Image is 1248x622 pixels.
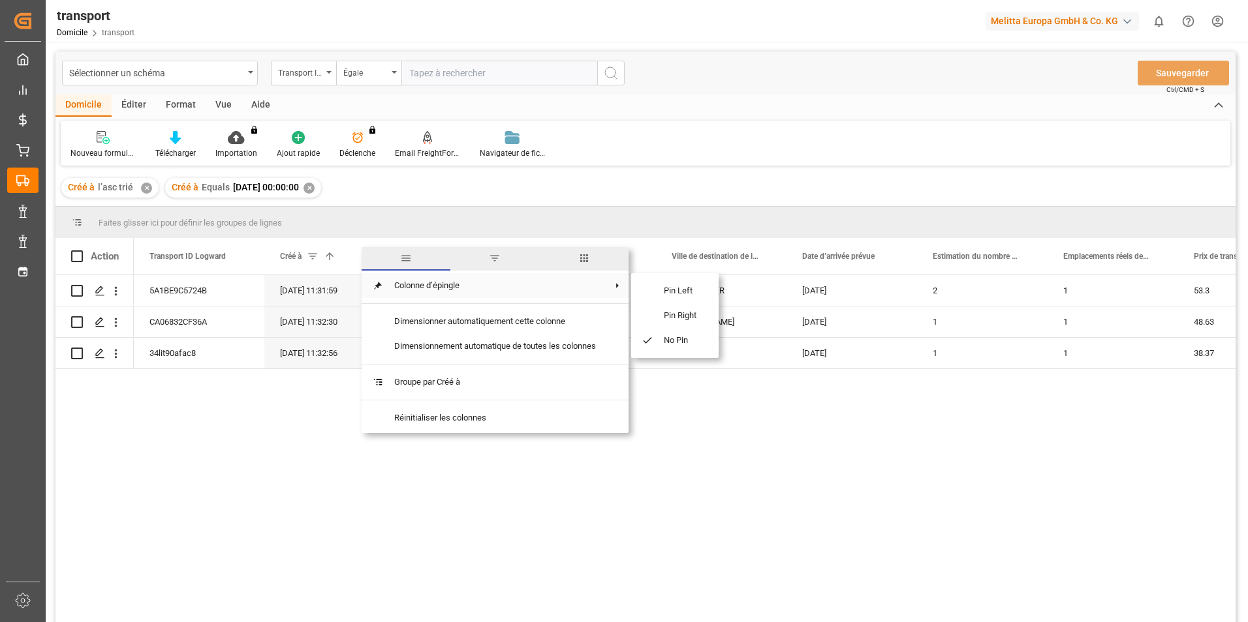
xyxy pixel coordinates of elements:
[917,275,1048,306] div: 2
[62,61,258,85] button: Ouvrir le menu
[917,306,1048,337] div: 1
[112,95,156,117] div: Éditer
[1048,338,1178,368] div: 1
[202,182,230,192] span: Equals
[395,147,460,159] div: Email FreightForwarders
[384,334,606,359] span: Dimensionnement automatique de toutes les colonnes
[55,338,134,369] div: Appuyez sur ESPACE pour sélectionner cette rangée.
[991,14,1118,28] font: Melitta Europa GmbH & Co. KG
[986,8,1144,33] button: Melitta Europa GmbH & Co. KG
[134,338,264,368] div: 34lit90afac8
[362,247,450,271] span: Généralités
[264,306,395,337] div: [DATE] 11:32:30
[656,306,787,337] div: [PERSON_NAME]
[1048,275,1178,306] div: 1
[802,252,875,261] span: Date d’arrivée prévue
[271,61,336,85] button: Ouvrir le menu
[1166,85,1204,95] span: Ctrl/CMD + S
[917,338,1048,368] div: 1
[98,182,133,192] span: l’asc trié
[233,182,299,192] span: [DATE] 00:00:00
[280,252,302,261] span: Créé à
[242,95,280,117] div: Aide
[264,275,395,306] div: [DATE] 11:31:59
[134,275,264,306] div: 5A1BE9C5724B
[278,64,322,79] div: Transport ID Logward
[55,275,134,306] div: Appuyez sur ESPACE pour sélectionner cette rangée.
[57,6,134,25] div: transport
[55,306,134,338] div: Appuyez sur ESPACE pour sélectionner cette rangée.
[656,275,787,306] div: SAINT DIDIER
[384,406,606,430] span: Réinitialiser les colonnes
[653,303,708,328] span: Pin Right
[672,252,759,261] span: Ville de destination de livraison
[68,182,95,192] span: Créé à
[69,64,243,80] div: Sélectionner un schéma
[1144,7,1174,36] button: Afficher 0 nouvelles notifications
[55,95,112,117] div: Domicile
[384,370,606,394] span: Groupe par Créé à
[597,61,625,85] button: Bouton de recherche
[155,147,196,159] div: Télécharger
[141,183,152,194] div: ✕
[1174,7,1203,36] button: Centre d’aide
[304,183,315,194] div: ✕
[264,338,395,368] div: [DATE] 11:32:56
[57,28,87,37] a: Domicile
[656,338,787,368] div: SAINT PRIX
[653,328,708,353] span: No Pin
[384,273,606,298] span: Colonne d’épingle
[336,61,401,85] button: Ouvrir le menu
[172,182,198,192] span: Créé à
[787,338,917,368] div: [DATE]
[787,306,917,337] div: [DATE]
[1063,252,1151,261] span: Emplacements réels des palettes
[653,278,708,303] span: Pin Left
[149,252,226,261] span: Transport ID Logward
[343,64,388,79] div: Égale
[99,218,282,228] span: Faites glisser ici pour définir les groupes de lignes
[206,95,242,117] div: Vue
[277,147,320,159] div: Ajout rapide
[134,306,264,337] div: CA06832CF36A
[401,61,597,85] input: Tapez à rechercher
[1138,61,1229,85] button: Sauvegarder
[156,95,206,117] div: Format
[450,247,539,271] span: filtre
[1048,306,1178,337] div: 1
[384,309,606,334] span: Dimensionner automatiquement cette colonne
[91,250,119,262] div: Action
[787,275,917,306] div: [DATE]
[70,147,136,159] div: Nouveau formulaire
[540,247,629,271] span: colonnes
[480,147,545,159] div: Navigateur de fichiers
[933,252,1020,261] span: Estimation du nombre de places de palettes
